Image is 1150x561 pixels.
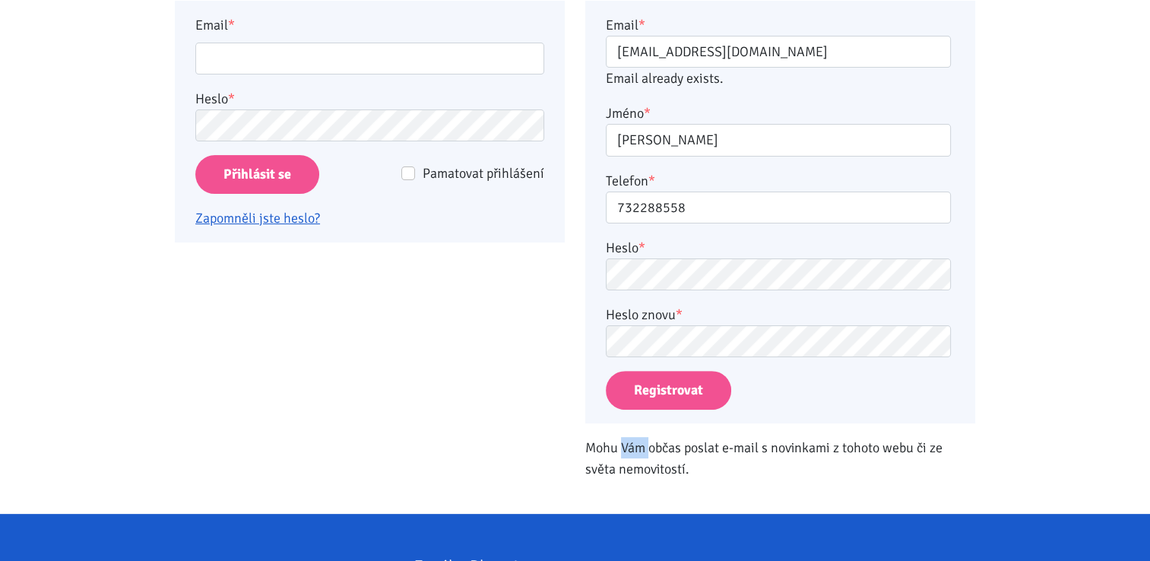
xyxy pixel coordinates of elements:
abbr: required [644,105,651,122]
abbr: required [676,306,683,323]
label: Jméno [606,103,651,124]
label: Heslo [195,88,235,109]
abbr: required [648,173,655,189]
label: Heslo znovu [606,304,683,325]
a: Zapomněli jste heslo? [195,210,320,227]
button: Registrovat [606,371,731,410]
span: Pamatovat přihlášení [423,165,544,182]
input: Přihlásit se [195,155,319,194]
p: Mohu Vám občas poslat e-mail s novinkami z tohoto webu či ze světa nemovitostí. [585,437,975,480]
label: Email [185,14,555,36]
abbr: required [638,17,645,33]
label: Email already exists. [606,68,951,89]
label: Email [606,14,645,36]
label: Telefon [606,170,655,192]
label: Heslo [606,237,645,258]
abbr: required [638,239,645,256]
